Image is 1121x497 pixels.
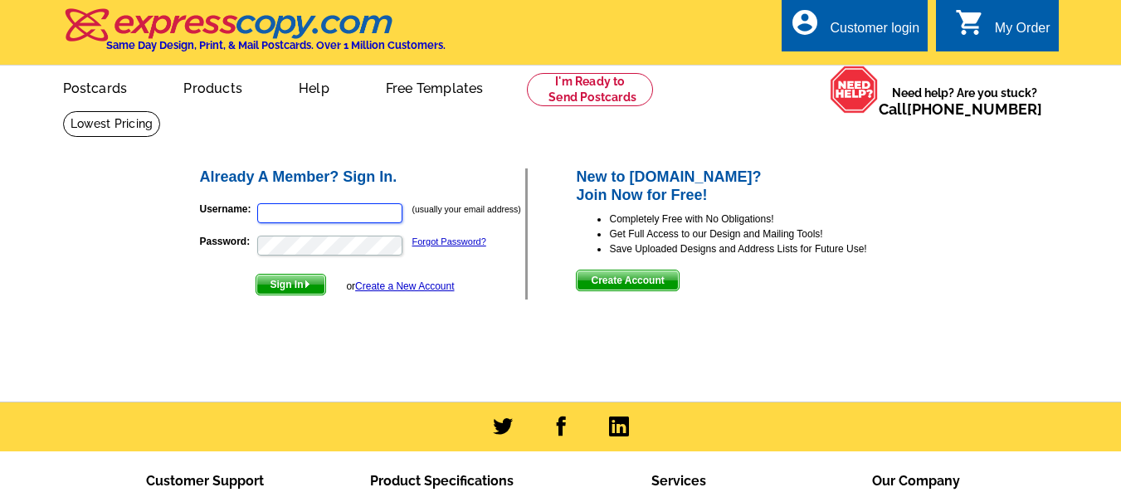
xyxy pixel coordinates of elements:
h2: Already A Member? Sign In. [200,168,526,187]
i: shopping_cart [955,7,985,37]
a: Create a New Account [355,280,454,292]
a: Products [157,67,269,106]
span: Sign In [256,275,325,295]
i: account_circle [790,7,820,37]
li: Save Uploaded Designs and Address Lists for Future Use! [609,241,924,256]
button: Sign In [256,274,326,295]
span: Our Company [872,473,960,489]
img: button-next-arrow-white.png [304,280,311,288]
span: Call [879,100,1042,118]
button: Create Account [576,270,679,291]
a: Help [272,67,356,106]
h4: Same Day Design, Print, & Mail Postcards. Over 1 Million Customers. [106,39,446,51]
small: (usually your email address) [412,204,521,214]
h2: New to [DOMAIN_NAME]? Join Now for Free! [576,168,924,204]
li: Get Full Access to our Design and Mailing Tools! [609,227,924,241]
a: shopping_cart My Order [955,18,1050,39]
span: Product Specifications [370,473,514,489]
div: Customer login [830,21,919,44]
a: Forgot Password? [412,236,486,246]
a: Postcards [37,67,154,106]
li: Completely Free with No Obligations! [609,212,924,227]
span: Services [651,473,706,489]
span: Need help? Are you stuck? [879,85,1050,118]
label: Username: [200,202,256,217]
a: [PHONE_NUMBER] [907,100,1042,118]
span: Customer Support [146,473,264,489]
img: help [830,66,879,114]
a: account_circle Customer login [790,18,919,39]
span: Create Account [577,270,678,290]
div: or [346,279,454,294]
div: My Order [995,21,1050,44]
label: Password: [200,234,256,249]
a: Same Day Design, Print, & Mail Postcards. Over 1 Million Customers. [63,20,446,51]
a: Free Templates [359,67,510,106]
